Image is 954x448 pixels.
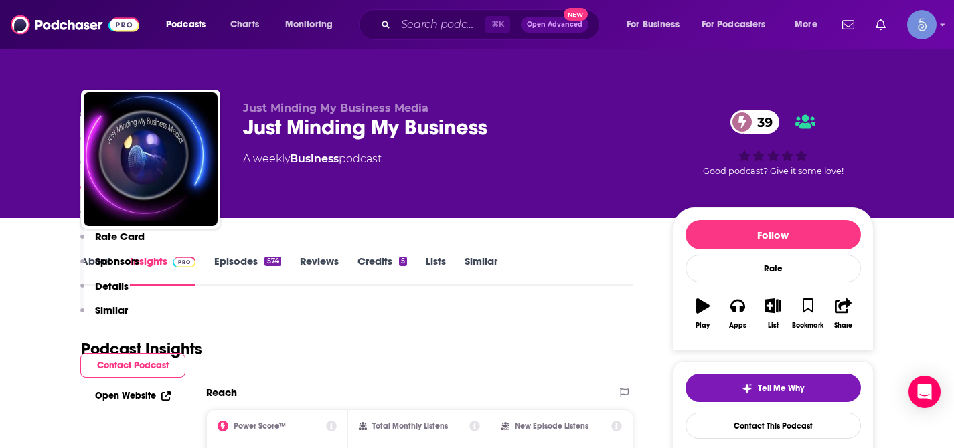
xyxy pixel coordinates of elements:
span: Logged in as Spiral5-G1 [907,10,937,39]
button: open menu [693,14,785,35]
span: 39 [744,110,779,134]
span: New [564,8,588,21]
a: Episodes574 [214,255,281,286]
span: Open Advanced [527,21,582,28]
span: ⌘ K [485,16,510,33]
button: open menu [157,14,223,35]
img: User Profile [907,10,937,39]
button: open menu [276,14,350,35]
button: open menu [785,14,834,35]
div: List [768,322,779,330]
a: Reviews [300,255,339,286]
span: For Podcasters [702,15,766,34]
button: Open AdvancedNew [521,17,588,33]
span: Monitoring [285,15,333,34]
button: tell me why sparkleTell Me Why [686,374,861,402]
button: List [755,290,790,338]
div: Bookmark [792,322,823,330]
h2: Total Monthly Listens [372,421,448,431]
div: Rate [686,255,861,282]
img: tell me why sparkle [742,383,752,394]
span: More [795,15,817,34]
a: Open Website [95,390,171,401]
a: Similar [465,255,497,286]
div: Open Intercom Messenger [908,376,941,408]
button: Follow [686,220,861,249]
button: Show profile menu [907,10,937,39]
a: Show notifications dropdown [837,13,860,36]
button: Play [686,290,720,338]
input: Search podcasts, credits, & more... [396,14,485,35]
button: open menu [617,14,696,35]
p: Details [95,279,129,292]
span: For Business [627,15,680,34]
a: Business [290,152,339,165]
a: Charts [222,14,267,35]
button: Sponsors [80,255,139,279]
div: Search podcasts, credits, & more... [372,9,613,40]
p: Similar [95,304,128,316]
button: Details [80,279,129,304]
h2: New Episode Listens [515,421,588,431]
span: Just Minding My Business Media [243,102,428,114]
span: Charts [230,15,259,34]
div: Apps [729,322,746,330]
div: 574 [264,257,281,266]
a: Lists [426,255,446,286]
button: Apps [720,290,755,338]
div: 39Good podcast? Give it some love! [673,102,874,185]
a: 39 [730,110,779,134]
button: Share [825,290,860,338]
div: Share [834,322,852,330]
p: Sponsors [95,255,139,267]
span: Good podcast? Give it some love! [703,166,844,176]
button: Bookmark [791,290,825,338]
span: Tell Me Why [758,383,804,394]
button: Contact Podcast [80,353,185,378]
img: Just Minding My Business [84,92,218,226]
a: Credits5 [357,255,407,286]
h2: Power Score™ [234,421,286,431]
div: Play [696,322,710,330]
h2: Reach [206,386,237,399]
div: A weekly podcast [243,151,382,167]
a: Contact This Podcast [686,413,861,439]
a: Show notifications dropdown [870,13,891,36]
span: Podcasts [166,15,206,34]
div: 5 [399,257,407,266]
img: Podchaser - Follow, Share and Rate Podcasts [11,12,139,37]
button: Similar [80,304,128,328]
